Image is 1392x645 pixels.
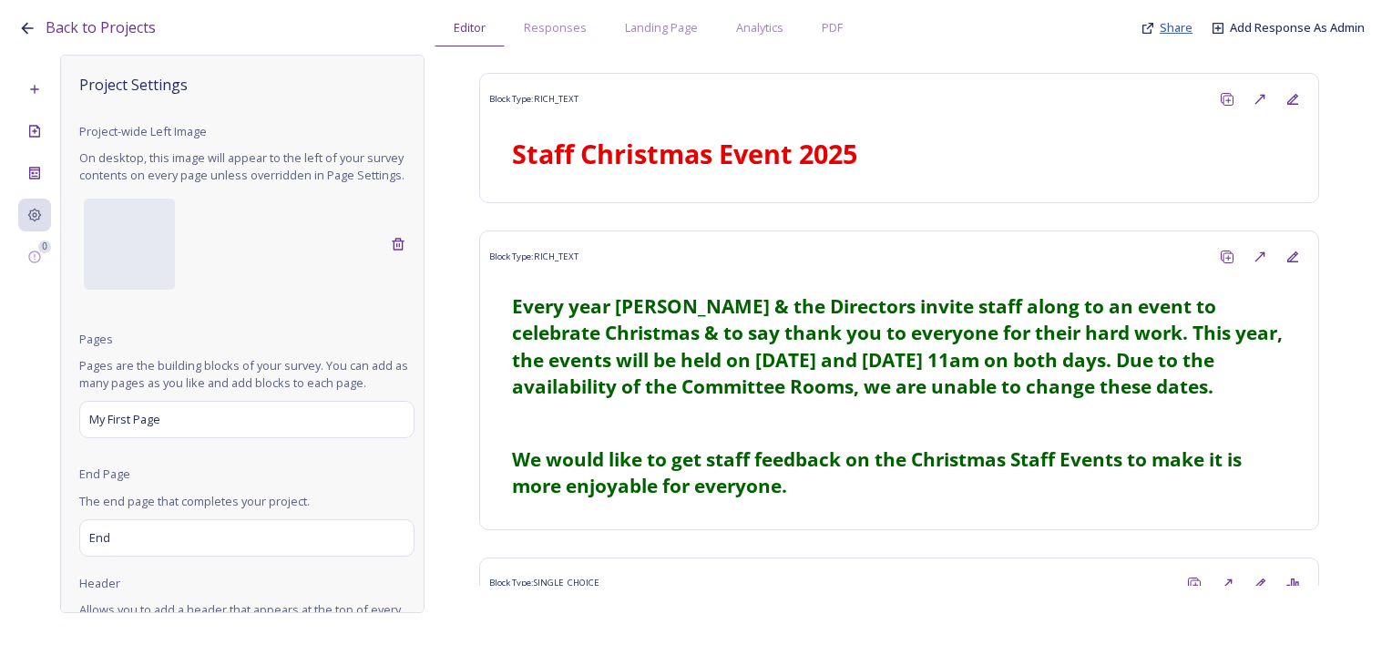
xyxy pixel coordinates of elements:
span: My First Page [89,411,160,428]
span: Editor [454,19,486,36]
span: Back to Projects [46,17,156,37]
a: Back to Projects [46,16,156,39]
span: Analytics [736,19,783,36]
a: Add Response As Admin [1230,19,1365,36]
span: Pages are the building blocks of your survey. You can add as many pages as you like and add block... [79,357,415,392]
strong: Every year [PERSON_NAME] & the Directors invite staff along to an event to celebrate Christmas & ... [512,293,1287,400]
span: Responses [524,19,587,36]
span: Project Settings [79,74,415,96]
span: Share [1160,19,1192,36]
span: PDF [822,19,843,36]
span: Block Type: RICH_TEXT [489,251,578,263]
div: 0 [38,241,51,253]
span: Header [79,575,120,592]
span: Pages [79,331,113,348]
span: On desktop, this image will appear to the left of your survey contents on every page unless overr... [79,149,415,184]
span: Allows you to add a header that appears at the top of every page. [79,601,415,636]
span: End [89,529,110,547]
strong: We would like to get staff feedback on the Christmas Staff Events to make it is more enjoyable fo... [512,446,1246,499]
span: Block Type: RICH_TEXT [489,93,578,106]
span: The end page that completes your project. [79,493,415,510]
span: Block Type: SINGLE_CHOICE [489,577,599,589]
span: Project-wide Left Image [79,123,207,140]
span: Landing Page [625,19,698,36]
strong: Staff Christmas Event 2025 [512,136,857,171]
span: End Page [79,466,130,483]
